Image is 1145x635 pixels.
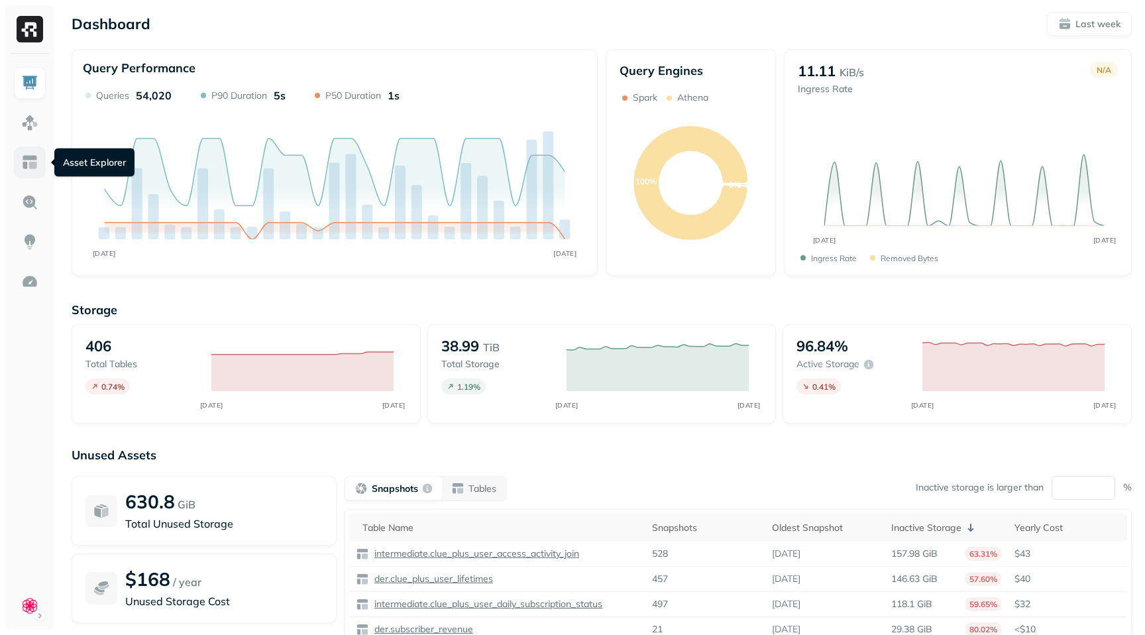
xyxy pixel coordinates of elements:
[881,253,938,263] p: Removed bytes
[21,273,38,290] img: Optimization
[635,176,657,186] text: 100%
[1093,236,1116,245] tspan: [DATE]
[72,15,150,33] p: Dashboard
[85,337,111,355] p: 406
[555,401,578,410] tspan: [DATE]
[1014,522,1120,534] div: Yearly Cost
[457,382,480,392] p: 1.19 %
[1075,18,1120,30] p: Last week
[677,91,708,104] p: Athena
[382,401,405,410] tspan: [DATE]
[93,249,116,258] tspan: [DATE]
[652,573,668,585] p: 457
[372,573,493,585] p: der.clue_plus_user_lifetimes
[633,91,657,104] p: Spark
[85,358,198,371] p: Total tables
[369,598,602,610] a: intermediate.clue_plus_user_daily_subscription_status
[965,597,1001,611] p: 59.65%
[21,233,38,251] img: Insights
[965,547,1001,561] p: 63.31%
[136,89,172,102] p: 54,020
[372,598,602,610] p: intermediate.clue_plus_user_daily_subscription_status
[620,63,762,78] p: Query Engines
[729,180,741,190] text: 0%
[54,148,135,177] div: Asset Explorer
[125,490,175,513] p: 630.8
[891,598,932,610] p: 118.1 GiB
[101,382,125,392] p: 0.74 %
[125,567,170,591] p: $168
[812,236,836,245] tspan: [DATE]
[173,574,201,590] p: / year
[369,573,493,585] a: der.clue_plus_user_lifetimes
[325,89,381,102] p: P50 Duration
[1014,598,1120,610] p: $32
[274,89,286,102] p: 5s
[910,401,934,410] tspan: [DATE]
[891,548,938,560] p: 157.98 GiB
[553,249,576,258] tspan: [DATE]
[72,302,1132,317] p: Storage
[17,16,43,42] img: Ryft
[1014,548,1120,560] p: $43
[21,114,38,131] img: Assets
[916,481,1044,494] p: Inactive storage is larger than
[1093,401,1116,410] tspan: [DATE]
[772,522,878,534] div: Oldest Snapshot
[483,339,500,355] p: TiB
[372,483,418,495] p: Snapshots
[1123,481,1132,494] p: %
[772,573,800,585] p: [DATE]
[772,598,800,610] p: [DATE]
[1047,12,1132,36] button: Last week
[21,74,38,91] img: Dashboard
[96,89,129,102] p: Queries
[468,483,496,495] p: Tables
[441,337,479,355] p: 38.99
[737,401,761,410] tspan: [DATE]
[356,598,369,611] img: table
[1014,573,1120,585] p: $40
[388,89,400,102] p: 1s
[652,548,668,560] p: 528
[652,522,758,534] div: Snapshots
[356,548,369,561] img: table
[362,522,639,534] div: Table Name
[840,64,864,80] p: KiB/s
[1097,65,1111,75] p: N/A
[369,548,579,560] a: intermediate.clue_plus_user_access_activity_join
[125,593,323,609] p: Unused Storage Cost
[83,60,195,76] p: Query Performance
[199,401,223,410] tspan: [DATE]
[211,89,267,102] p: P90 Duration
[652,598,668,610] p: 497
[441,358,554,371] p: Total storage
[891,573,938,585] p: 146.63 GiB
[798,83,864,95] p: Ingress Rate
[891,522,961,534] p: Inactive Storage
[811,253,857,263] p: Ingress Rate
[21,194,38,211] img: Query Explorer
[772,548,800,560] p: [DATE]
[21,154,38,171] img: Asset Explorer
[72,447,1132,463] p: Unused Assets
[372,548,579,560] p: intermediate.clue_plus_user_access_activity_join
[125,516,323,532] p: Total Unused Storage
[965,572,1001,586] p: 57.60%
[812,382,836,392] p: 0.41 %
[21,597,39,615] img: Clue
[796,358,859,371] p: Active storage
[798,62,836,80] p: 11.11
[356,573,369,586] img: table
[796,337,848,355] p: 96.84%
[178,496,195,512] p: GiB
